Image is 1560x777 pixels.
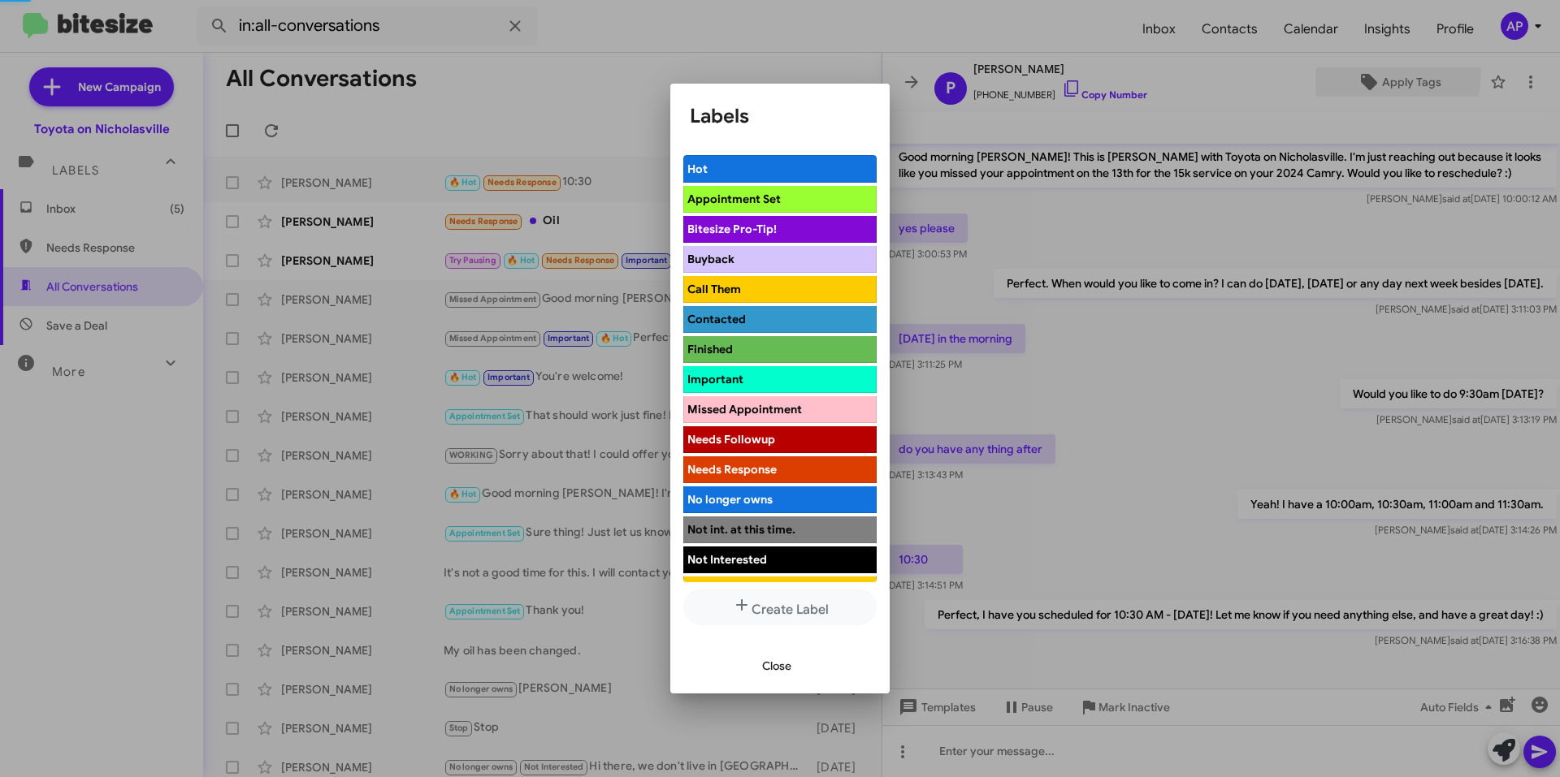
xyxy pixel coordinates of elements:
[687,252,734,266] span: Buyback
[683,589,877,625] button: Create Label
[687,192,781,206] span: Appointment Set
[687,162,708,176] span: Hot
[762,651,791,680] span: Close
[687,552,767,567] span: Not Interested
[687,372,743,386] span: Important
[687,222,777,236] span: Bitesize Pro-Tip!
[749,651,804,680] button: Close
[687,582,727,597] span: Paused
[687,492,773,507] span: No longer owns
[687,342,733,356] span: Finished
[687,402,802,417] span: Missed Appointment
[687,432,775,447] span: Needs Followup
[690,103,870,129] h1: Labels
[687,282,741,296] span: Call Them
[687,522,795,537] span: Not int. at this time.
[687,462,777,477] span: Needs Response
[687,312,746,326] span: Contacted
